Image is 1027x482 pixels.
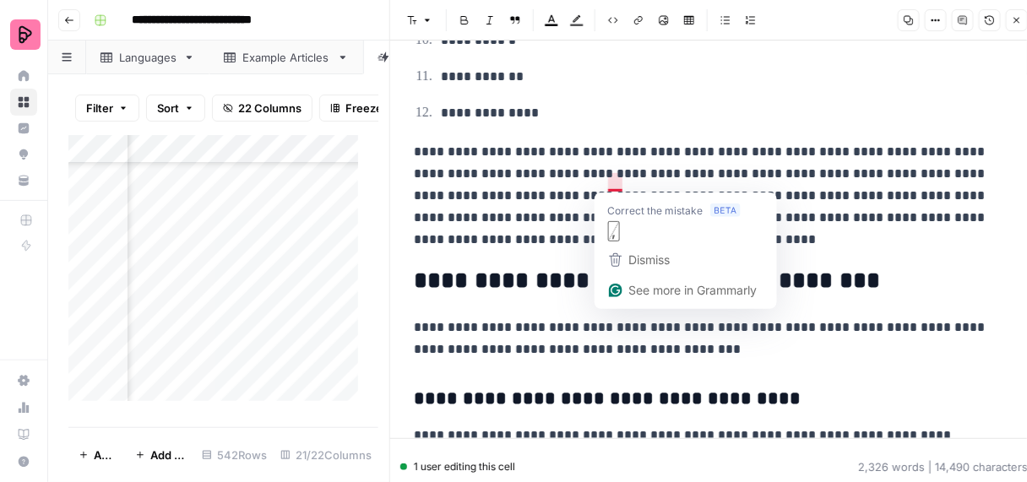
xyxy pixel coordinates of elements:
a: Browse [10,89,37,116]
button: Add 10 Rows [125,441,195,468]
span: Sort [157,100,179,116]
span: 22 Columns [238,100,302,116]
div: Example Articles [242,49,330,66]
button: Add Row [68,441,125,468]
button: Sort [146,95,205,122]
a: Languages [86,41,209,74]
button: Workspace: Preply [10,14,37,56]
span: Add 10 Rows [150,447,185,463]
div: 21/22 Columns [274,441,378,468]
a: Example Articles [209,41,363,74]
div: 1 user editing this cell [400,459,515,474]
a: Settings [10,367,37,394]
span: Filter [86,100,113,116]
div: Languages [119,49,177,66]
span: Add Row [94,447,115,463]
div: 542 Rows [195,441,274,468]
a: Insights [10,115,37,142]
img: Preply Logo [10,19,41,50]
span: Freeze Columns [345,100,432,116]
button: Freeze Columns [319,95,443,122]
a: Learning Hub [10,421,37,448]
button: Filter [75,95,139,122]
a: Spanish [363,41,470,74]
a: Opportunities [10,141,37,168]
a: Your Data [10,167,37,194]
a: Home [10,62,37,89]
button: Help + Support [10,448,37,475]
a: Usage [10,394,37,421]
button: 22 Columns [212,95,312,122]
